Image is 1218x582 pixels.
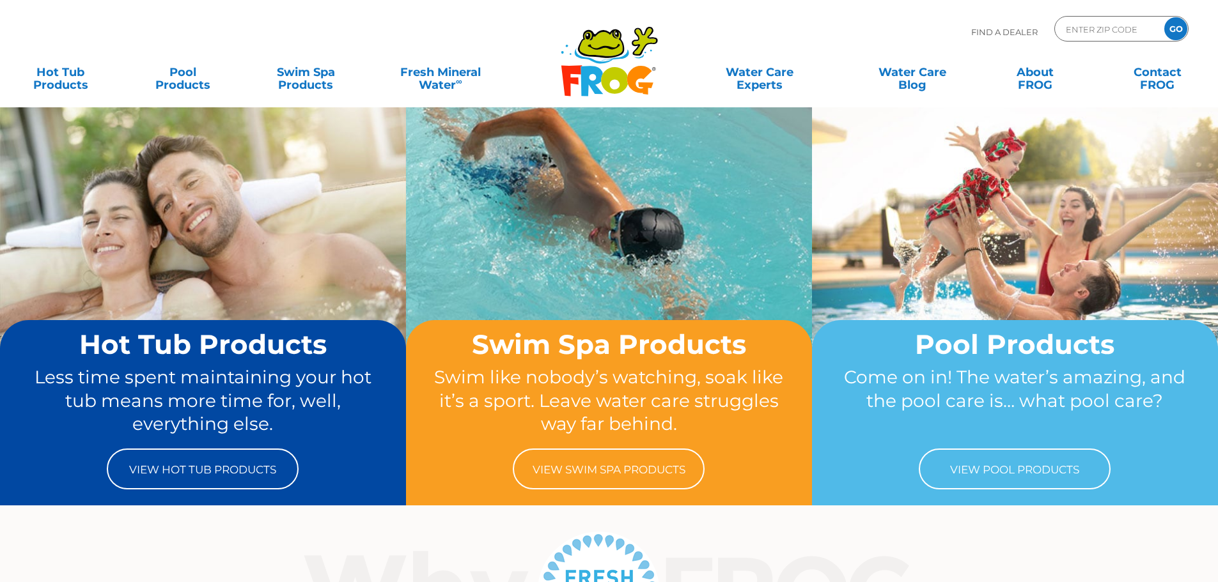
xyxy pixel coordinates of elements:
[136,59,231,85] a: PoolProducts
[380,59,500,85] a: Fresh MineralWater∞
[1110,59,1205,85] a: ContactFROG
[406,107,812,410] img: home-banner-swim-spa-short
[430,330,788,359] h2: Swim Spa Products
[836,365,1194,436] p: Come on in! The water’s amazing, and the pool care is… what pool care?
[1164,17,1187,40] input: GO
[24,330,382,359] h2: Hot Tub Products
[971,16,1038,48] p: Find A Dealer
[987,59,1082,85] a: AboutFROG
[682,59,837,85] a: Water CareExperts
[919,448,1111,489] a: View Pool Products
[24,365,382,436] p: Less time spent maintaining your hot tub means more time for, well, everything else.
[258,59,354,85] a: Swim SpaProducts
[13,59,108,85] a: Hot TubProducts
[430,365,788,436] p: Swim like nobody’s watching, soak like it’s a sport. Leave water care struggles way far behind.
[456,76,462,86] sup: ∞
[864,59,960,85] a: Water CareBlog
[812,107,1218,410] img: home-banner-pool-short
[1065,20,1151,38] input: Zip Code Form
[513,448,705,489] a: View Swim Spa Products
[836,330,1194,359] h2: Pool Products
[107,448,299,489] a: View Hot Tub Products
